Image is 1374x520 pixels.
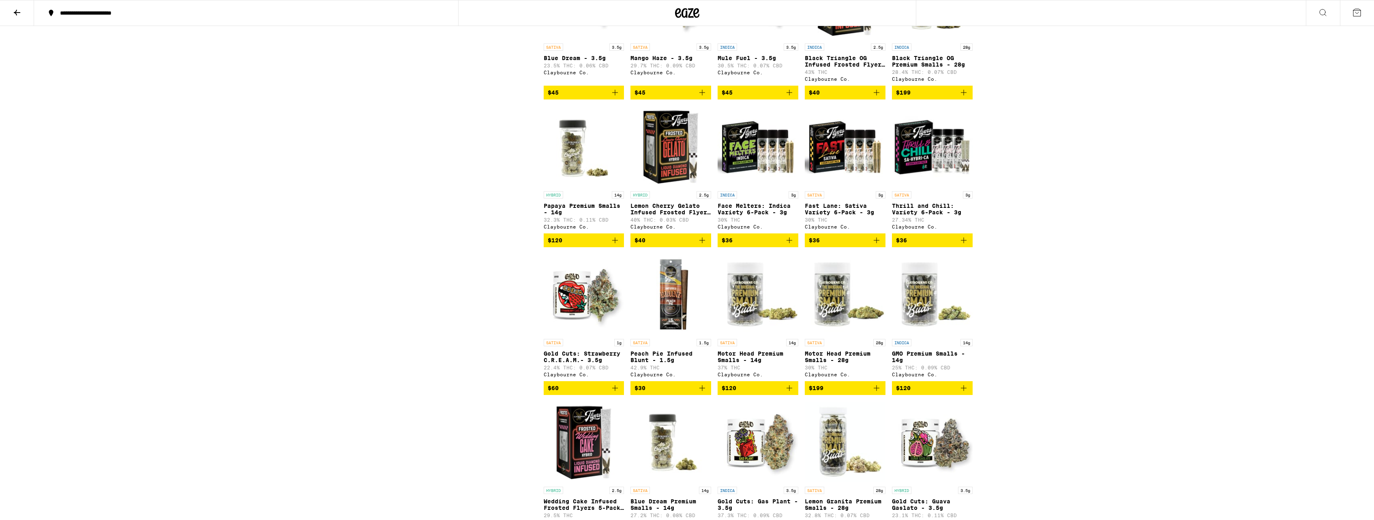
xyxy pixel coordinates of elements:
p: SATIVA [805,191,824,199]
p: HYBRID [544,191,563,199]
p: 28.4% THC: 0.07% CBD [892,69,973,75]
p: SATIVA [892,191,911,199]
a: Open page for Papaya Premium Smalls - 14g from Claybourne Co. [544,106,624,233]
img: Claybourne Co. - Face Melters: Indica Variety 6-Pack - 3g [718,106,798,187]
img: Claybourne Co. - Gold Cuts: Strawberry C.R.E.A.M.- 3.5g [544,254,624,335]
div: Claybourne Co. [892,76,973,82]
button: Add to bag [805,233,885,247]
div: Claybourne Co. [805,224,885,229]
div: Claybourne Co. [718,372,798,377]
div: Claybourne Co. [718,224,798,229]
img: Claybourne Co. - Papaya Premium Smalls - 14g [544,106,624,187]
img: Claybourne Co. - GMO Premium Smalls - 14g [892,254,973,335]
button: Add to bag [630,233,711,247]
span: $120 [722,385,736,391]
p: 27.34% THC [892,217,973,222]
p: Lemon Granita Premium Smalls - 28g [805,498,885,511]
div: Claybourne Co. [892,224,973,229]
p: 42.9% THC [630,365,711,370]
p: 29.5% THC [544,513,624,518]
div: Claybourne Co. [544,224,624,229]
p: Gold Cuts: Gas Plant - 3.5g [718,498,798,511]
img: Claybourne Co. - Gold Cuts: Guava Gaslato - 3.5g [892,401,973,483]
p: 3.5g [697,43,711,51]
p: 3g [789,191,798,199]
p: Face Melters: Indica Variety 6-Pack - 3g [718,203,798,216]
p: SATIVA [630,43,650,51]
span: $36 [809,237,820,244]
p: 29.7% THC: 0.09% CBD [630,63,711,68]
p: Fast Lane: Sativa Variety 6-Pack - 3g [805,203,885,216]
p: Black Triangle OG Premium Smalls - 28g [892,55,973,68]
img: Claybourne Co. - Gold Cuts: Gas Plant - 3.5g [718,401,798,483]
p: 25% THC: 0.09% CBD [892,365,973,370]
img: Claybourne Co. - Motor Head Premium Smalls - 28g [805,254,885,335]
span: $45 [722,89,733,96]
a: Open page for GMO Premium Smalls - 14g from Claybourne Co. [892,254,973,381]
p: Mule Fuel - 3.5g [718,55,798,61]
a: Open page for Lemon Cherry Gelato Infused Frosted Flyers 5-Pack - 2.5g from Claybourne Co. [630,106,711,233]
span: $36 [722,237,733,244]
p: INDICA [718,43,737,51]
a: Open page for Peach Pie Infused Blunt - 1.5g from Claybourne Co. [630,254,711,381]
p: 28g [873,487,885,494]
p: GMO Premium Smalls - 14g [892,350,973,363]
p: 2.5g [697,191,711,199]
a: Open page for Fast Lane: Sativa Variety 6-Pack - 3g from Claybourne Co. [805,106,885,233]
p: 23.5% THC: 0.06% CBD [544,63,624,68]
p: 23.1% THC: 0.11% CBD [892,513,973,518]
p: 14g [960,339,973,346]
button: Add to bag [630,381,711,395]
a: Open page for Motor Head Premium Smalls - 28g from Claybourne Co. [805,254,885,381]
img: Claybourne Co. - Peach Pie Infused Blunt - 1.5g [630,254,711,335]
span: $45 [634,89,645,96]
p: 30% THC [805,365,885,370]
div: Claybourne Co. [892,372,973,377]
p: Gold Cuts: Guava Gaslato - 3.5g [892,498,973,511]
p: Blue Dream Premium Smalls - 14g [630,498,711,511]
button: Add to bag [718,381,798,395]
img: Claybourne Co. - Wedding Cake Infused Frosted Flyers 5-Pack - 2.5g [544,401,624,483]
p: 27.2% THC: 0.08% CBD [630,513,711,518]
p: Wedding Cake Infused Frosted Flyers 5-Pack - 2.5g [544,498,624,511]
p: 22.4% THC: 0.07% CBD [544,365,624,370]
img: Claybourne Co. - Fast Lane: Sativa Variety 6-Pack - 3g [805,106,885,187]
p: HYBRID [892,487,911,494]
span: $40 [809,89,820,96]
p: Lemon Cherry Gelato Infused Frosted Flyers 5-Pack - 2.5g [630,203,711,216]
button: Add to bag [544,233,624,247]
div: Claybourne Co. [544,372,624,377]
p: 40% THC: 0.03% CBD [630,217,711,222]
p: 14g [786,339,798,346]
button: Add to bag [892,86,973,99]
p: INDICA [892,339,911,346]
a: Open page for Thrill and Chill: Variety 6-Pack - 3g from Claybourne Co. [892,106,973,233]
span: $199 [809,385,823,391]
p: SATIVA [544,43,563,51]
p: Thrill and Chill: Variety 6-Pack - 3g [892,203,973,216]
p: 3g [876,191,885,199]
p: 30% THC [805,217,885,222]
p: 14g [612,191,624,199]
a: Open page for Gold Cuts: Strawberry C.R.E.A.M.- 3.5g from Claybourne Co. [544,254,624,381]
span: $120 [896,385,911,391]
p: SATIVA [544,339,563,346]
p: Blue Dream - 3.5g [544,55,624,61]
p: Black Triangle OG Infused Frosted Flyers 5-Pack - 2.5g [805,55,885,68]
p: Motor Head Premium Smalls - 14g [718,350,798,363]
p: INDICA [892,43,911,51]
p: 3g [963,191,973,199]
p: INDICA [805,43,824,51]
p: 3.5g [958,487,973,494]
p: 2.5g [609,487,624,494]
p: Gold Cuts: Strawberry C.R.E.A.M.- 3.5g [544,350,624,363]
p: 3.5g [784,487,798,494]
p: SATIVA [718,339,737,346]
span: Hi. Need any help? [5,6,58,12]
button: Add to bag [892,381,973,395]
p: INDICA [718,487,737,494]
p: 3.5g [609,43,624,51]
p: 1g [614,339,624,346]
p: 1.5g [697,339,711,346]
p: Peach Pie Infused Blunt - 1.5g [630,350,711,363]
